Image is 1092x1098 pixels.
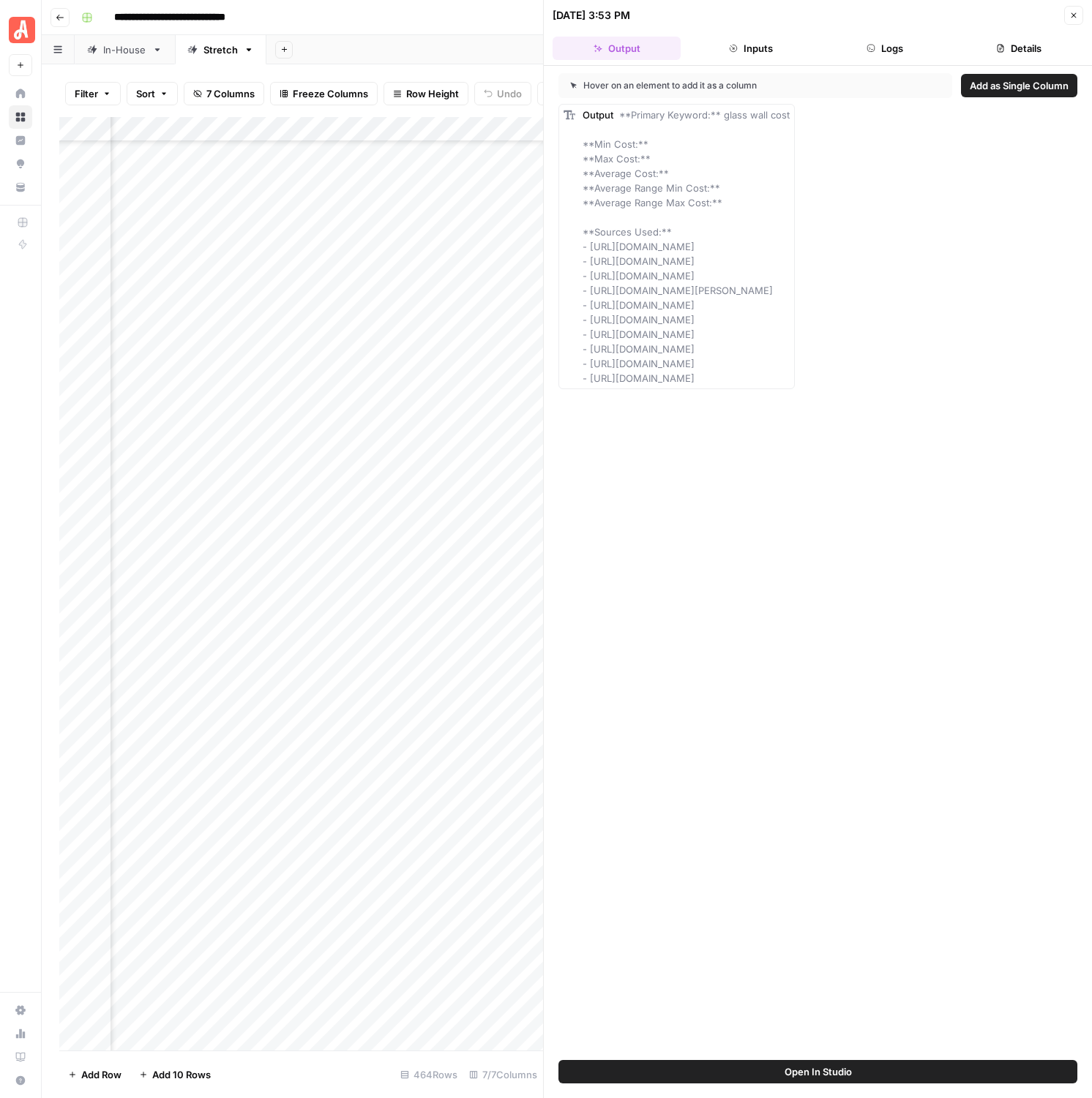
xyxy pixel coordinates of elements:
button: Open In Studio [558,1060,1077,1083]
span: Freeze Columns [293,86,368,101]
button: Output [553,37,681,60]
span: Undo [497,86,522,101]
button: Details [955,37,1083,60]
span: Filter [75,86,98,101]
a: Learning Hub [9,1045,32,1069]
a: Your Data [9,176,32,199]
button: Undo [474,82,531,105]
div: [DATE] 3:53 PM [553,8,630,23]
button: Filter [65,82,121,105]
button: Add 10 Rows [130,1063,220,1086]
button: Sort [127,82,178,105]
button: Logs [821,37,949,60]
span: 7 Columns [206,86,255,101]
a: Settings [9,999,32,1022]
div: Stretch [203,42,238,57]
span: Row Height [406,86,459,101]
a: In-House [75,35,175,64]
span: Add 10 Rows [152,1067,211,1082]
div: Hover on an element to add it as a column [570,79,849,92]
span: Open In Studio [785,1064,852,1079]
button: Add Row [59,1063,130,1086]
span: Sort [136,86,155,101]
span: Add Row [81,1067,121,1082]
div: 464 Rows [394,1063,463,1086]
a: Opportunities [9,152,32,176]
button: Workspace: Angi [9,12,32,48]
button: Freeze Columns [270,82,378,105]
button: Help + Support [9,1069,32,1092]
button: Add as Single Column [961,74,1077,97]
a: Insights [9,129,32,152]
span: Output [583,109,613,121]
img: Angi Logo [9,17,35,43]
button: 7 Columns [184,82,264,105]
span: **Primary Keyword:** glass wall cost **Min Cost:** **Max Cost:** **Average Cost:** **Average Rang... [583,109,790,384]
button: Inputs [687,37,815,60]
a: Home [9,82,32,105]
a: Usage [9,1022,32,1045]
span: Add as Single Column [970,78,1069,93]
button: Row Height [384,82,468,105]
a: Stretch [175,35,266,64]
div: 7/7 Columns [463,1063,543,1086]
div: In-House [103,42,146,57]
a: Browse [9,105,32,129]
